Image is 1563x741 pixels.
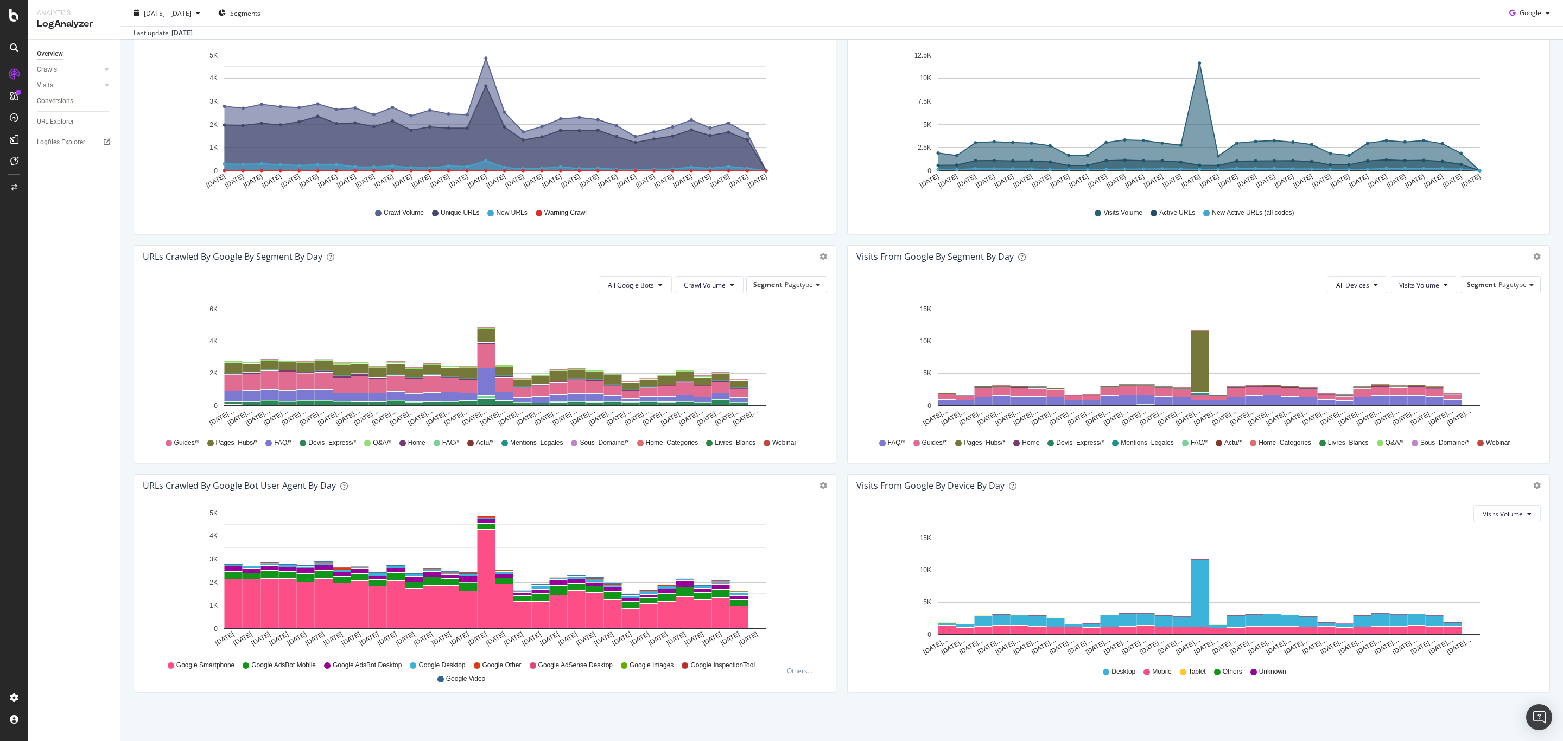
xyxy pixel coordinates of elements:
span: Google [1520,8,1541,17]
text: [DATE] [1068,173,1090,189]
span: Active URLs [1159,208,1195,218]
span: Sous_Domaine/* [1420,438,1469,448]
text: 10K [920,566,931,574]
text: [DATE] [412,630,434,647]
button: Visits Volume [1390,276,1457,293]
div: [DATE] [171,28,193,38]
span: Warning Crawl [544,208,587,218]
text: 5K [209,52,218,59]
text: [DATE] [485,630,506,647]
text: [DATE] [268,630,290,647]
div: gear [1533,482,1541,489]
svg: A chart. [143,302,821,428]
div: URLs Crawled by Google By Segment By Day [143,251,322,262]
span: Actu/* [1224,438,1242,448]
text: [DATE] [1311,173,1332,189]
text: [DATE] [373,173,395,189]
button: All Devices [1327,276,1387,293]
div: A chart. [856,302,1534,428]
span: FAC/* [442,438,459,448]
div: Analytics [37,9,111,18]
span: Webinar [772,438,796,448]
div: Logfiles Explorer [37,137,85,148]
text: [DATE] [279,173,301,189]
text: [DATE] [521,630,543,647]
text: [DATE] [746,173,768,189]
text: 0 [927,402,931,410]
span: Google InspectionTool [690,661,755,670]
text: [DATE] [690,173,712,189]
text: [DATE] [224,173,245,189]
text: [DATE] [1460,173,1482,189]
span: Sous_Domaine/* [580,438,628,448]
text: [DATE] [448,173,469,189]
text: [DATE] [232,630,253,647]
div: Visits from Google By Segment By Day [856,251,1014,262]
span: Pages_Hubs/* [216,438,258,448]
text: [DATE] [738,630,759,647]
svg: A chart. [856,47,1534,198]
div: Others... [787,666,817,675]
text: [DATE] [1329,173,1351,189]
span: Pagetype [1498,280,1527,289]
text: [DATE] [485,173,507,189]
text: 7.5K [918,98,931,105]
text: [DATE] [1161,173,1183,189]
text: 10K [920,75,931,82]
text: [DATE] [975,173,996,189]
text: 0 [214,625,218,633]
span: New Active URLs (all codes) [1212,208,1294,218]
text: 4K [209,337,218,345]
text: [DATE] [539,630,561,647]
text: 0 [214,402,218,410]
button: All Google Bots [599,276,672,293]
span: Livres_Blancs [1328,438,1369,448]
span: Home_Categories [1259,438,1311,448]
text: [DATE] [504,173,525,189]
span: Home_Categories [646,438,698,448]
div: Visits From Google By Device By Day [856,480,1005,491]
span: Visits Volume [1103,208,1142,218]
span: Crawl Volume [384,208,424,218]
text: 15K [920,305,931,313]
text: [DATE] [728,173,749,189]
text: [DATE] [597,173,619,189]
span: Mentions_Legales [510,438,563,448]
span: Segment [753,280,782,289]
span: All Devices [1336,280,1369,290]
span: FAC/* [1191,438,1208,448]
svg: A chart. [856,531,1534,657]
text: [DATE] [672,173,694,189]
span: Unique URLs [441,208,479,218]
text: [DATE] [242,173,264,189]
span: Google Other [482,661,522,670]
a: Conversions [37,95,112,107]
a: Visits [37,80,101,91]
text: 2K [209,579,218,586]
text: 5K [923,599,931,606]
text: [DATE] [214,630,236,647]
span: Home [1022,438,1039,448]
text: 15K [920,534,931,542]
text: 10K [920,337,931,345]
span: FAQ/* [888,438,905,448]
text: [DATE] [1217,173,1239,189]
div: Overview [37,48,63,60]
div: A chart. [143,47,821,198]
text: [DATE] [709,173,731,189]
span: Desktop [1111,667,1135,676]
text: [DATE] [395,630,416,647]
span: Google AdsBot Desktop [333,661,402,670]
span: Segments [230,8,260,17]
svg: A chart. [143,505,821,656]
span: Actu/* [476,438,493,448]
text: [DATE] [1441,173,1463,189]
button: [DATE] - [DATE] [129,4,205,22]
text: [DATE] [358,630,380,647]
span: FAQ/* [274,438,291,448]
text: [DATE] [430,630,452,647]
text: 3K [209,555,218,563]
